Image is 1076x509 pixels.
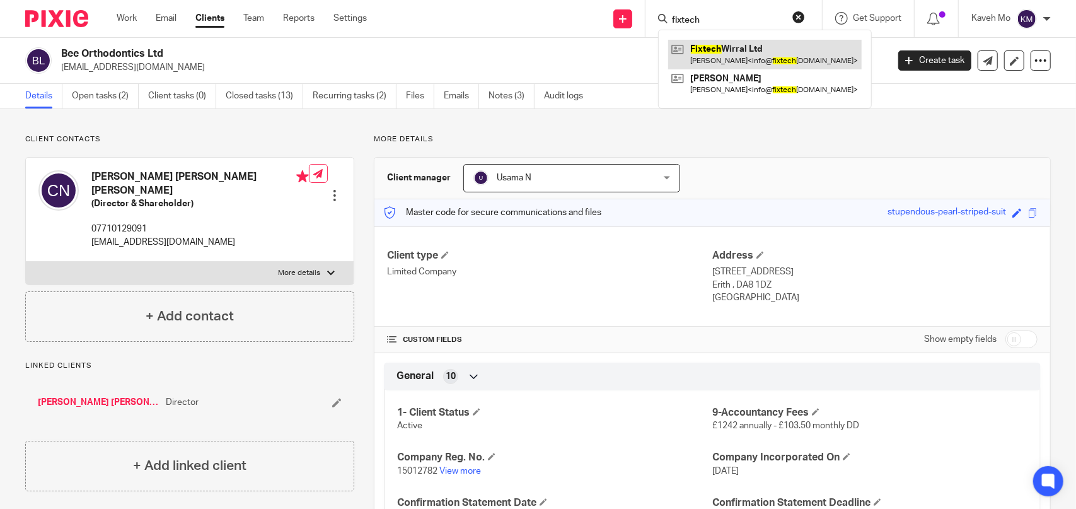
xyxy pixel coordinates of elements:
[91,223,309,235] p: 07710129091
[91,197,309,210] h5: (Director & Shareholder)
[384,206,601,219] p: Master code for secure communications and files
[397,451,712,464] h4: Company Reg. No.
[296,170,309,183] i: Primary
[971,12,1010,25] p: Kaveh Mo
[148,84,216,108] a: Client tasks (0)
[156,12,176,25] a: Email
[374,134,1051,144] p: More details
[387,172,451,184] h3: Client manager
[712,467,739,476] span: [DATE]
[1017,9,1037,29] img: svg%3E
[792,11,805,23] button: Clear
[712,406,1027,419] h4: 9-Accountancy Fees
[117,12,137,25] a: Work
[25,10,88,27] img: Pixie
[313,84,396,108] a: Recurring tasks (2)
[712,291,1038,304] p: [GEOGRAPHIC_DATA]
[397,421,422,430] span: Active
[671,15,784,26] input: Search
[444,84,479,108] a: Emails
[61,47,715,61] h2: Bee Orthodontics Ltd
[898,50,971,71] a: Create task
[333,12,367,25] a: Settings
[25,84,62,108] a: Details
[195,12,224,25] a: Clients
[396,370,434,383] span: General
[387,266,712,278] p: Limited Company
[25,134,354,144] p: Client contacts
[166,396,199,409] span: Director
[406,84,434,108] a: Files
[146,307,234,326] h4: + Add contact
[61,61,879,74] p: [EMAIL_ADDRESS][DOMAIN_NAME]
[397,406,712,419] h4: 1- Client Status
[72,84,139,108] a: Open tasks (2)
[226,84,303,108] a: Closed tasks (13)
[133,456,246,476] h4: + Add linked client
[397,467,437,476] span: 15012782
[712,249,1038,262] h4: Address
[279,268,321,278] p: More details
[888,206,1006,220] div: stupendous-pearl-striped-suit
[38,170,79,211] img: svg%3E
[91,236,309,249] p: [EMAIL_ADDRESS][DOMAIN_NAME]
[924,333,997,346] label: Show empty fields
[25,47,52,74] img: svg%3E
[497,173,531,182] span: Usama N
[243,12,264,25] a: Team
[853,14,901,23] span: Get Support
[91,170,309,197] h4: [PERSON_NAME] [PERSON_NAME] [PERSON_NAME]
[446,370,456,383] span: 10
[712,266,1038,278] p: [STREET_ADDRESS]
[38,396,159,409] a: [PERSON_NAME] [PERSON_NAME] [PERSON_NAME]
[387,249,712,262] h4: Client type
[439,467,481,476] a: View more
[544,84,593,108] a: Audit logs
[712,279,1038,291] p: Erith , DA8 1DZ
[387,335,712,345] h4: CUSTOM FIELDS
[473,170,489,185] img: svg%3E
[712,421,859,430] span: £1242 annually - £103.50 monthly DD
[283,12,315,25] a: Reports
[25,361,354,371] p: Linked clients
[489,84,535,108] a: Notes (3)
[712,451,1027,464] h4: Company Incorporated On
